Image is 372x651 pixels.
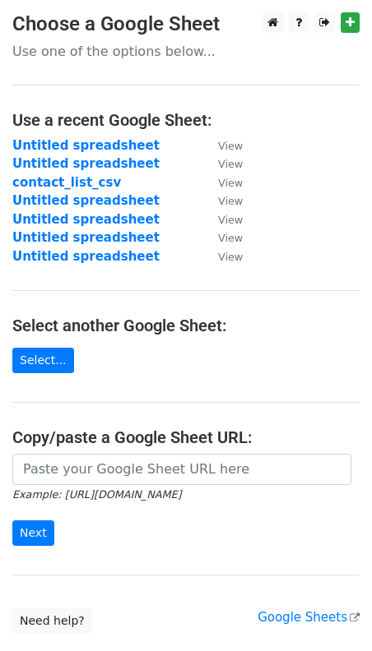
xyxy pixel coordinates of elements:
[12,43,360,60] p: Use one of the options below...
[12,110,360,130] h4: Use a recent Google Sheet:
[12,230,160,245] a: Untitled spreadsheet
[12,193,160,208] a: Untitled spreadsheet
[202,175,243,190] a: View
[12,316,360,335] h4: Select another Google Sheet:
[202,212,243,227] a: View
[218,177,243,189] small: View
[12,12,360,36] h3: Choose a Google Sheet
[218,195,243,207] small: View
[218,158,243,170] small: View
[12,608,92,634] a: Need help?
[12,175,121,190] a: contact_list_csv
[202,249,243,264] a: View
[218,140,243,152] small: View
[12,454,351,485] input: Paste your Google Sheet URL here
[218,214,243,226] small: View
[12,488,181,501] small: Example: [URL][DOMAIN_NAME]
[12,348,74,373] a: Select...
[12,427,360,447] h4: Copy/paste a Google Sheet URL:
[202,230,243,245] a: View
[12,212,160,227] a: Untitled spreadsheet
[12,520,54,546] input: Next
[12,138,160,153] a: Untitled spreadsheet
[12,156,160,171] a: Untitled spreadsheet
[218,251,243,263] small: View
[12,249,160,264] a: Untitled spreadsheet
[202,156,243,171] a: View
[258,610,360,625] a: Google Sheets
[202,138,243,153] a: View
[218,232,243,244] small: View
[202,193,243,208] a: View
